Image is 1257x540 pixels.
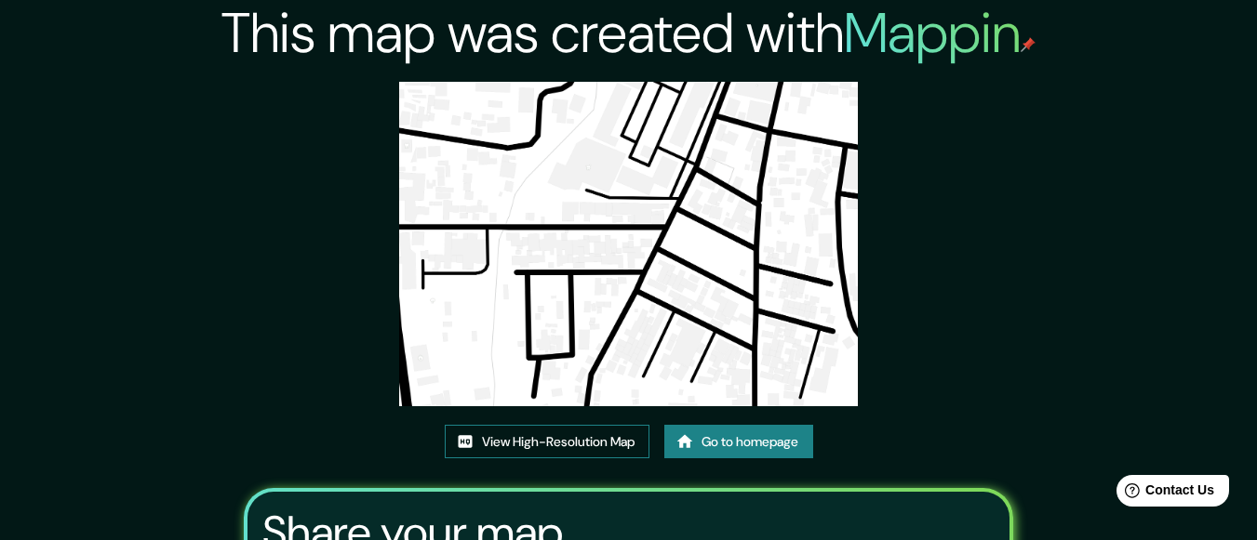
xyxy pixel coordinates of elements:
img: created-map [399,82,858,406]
a: View High-Resolution Map [445,425,649,459]
a: Go to homepage [664,425,813,459]
iframe: Help widget launcher [1091,468,1237,520]
img: mappin-pin [1021,37,1036,52]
